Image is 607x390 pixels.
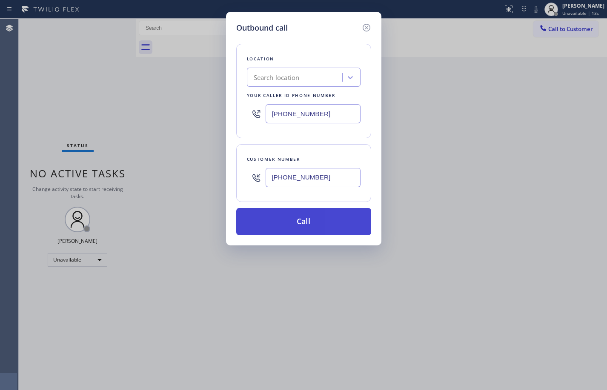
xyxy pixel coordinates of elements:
input: (123) 456-7890 [266,168,361,187]
div: Location [247,54,361,63]
h5: Outbound call [236,22,288,34]
div: Search location [254,73,300,83]
div: Customer number [247,155,361,164]
input: (123) 456-7890 [266,104,361,123]
div: Your caller id phone number [247,91,361,100]
button: Call [236,208,371,235]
